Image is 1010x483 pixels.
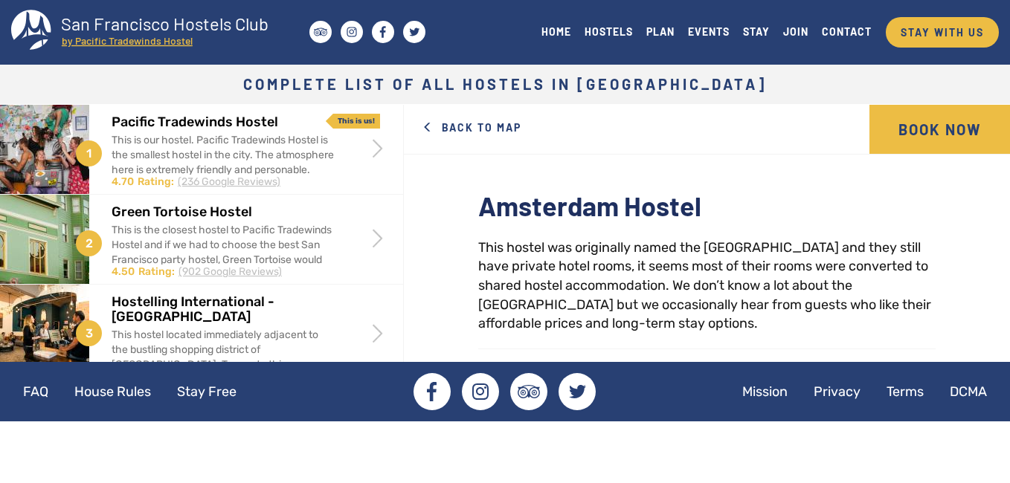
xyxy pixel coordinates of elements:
[11,373,60,410] a: FAQ
[886,17,999,48] a: STAY WITH US
[112,328,336,447] div: This hostel located immediately adjacent to the bustling shopping district of [GEOGRAPHIC_DATA]. ...
[112,175,134,189] div: 4.70
[478,239,936,334] div: This hostel was originally named the [GEOGRAPHIC_DATA] and they still have private hotel rooms, i...
[112,133,336,237] div: This is our hostel. Pacific Tradewinds Hostel is the smallest hostel in the city. The atmosphere ...
[112,265,135,279] div: 4.50
[76,140,102,166] span: 1
[178,175,280,189] div: (236 Google Reviews)
[61,13,268,34] tspan: San Francisco Hostels Club
[76,230,102,256] span: 2
[640,22,681,42] a: PLAN
[681,22,736,42] a: EVENTS
[76,320,102,346] span: 3
[62,373,163,410] a: House Rules
[112,295,336,325] h2: Hostelling International - [GEOGRAPHIC_DATA]
[462,373,499,410] a: Instagram
[875,373,936,410] a: Terms
[414,373,451,410] a: Facebook
[535,22,578,42] a: HOME
[62,34,193,47] tspan: by Pacific Tradewinds Hostel
[510,373,547,410] a: Tripadvisor
[112,115,336,130] h2: Pacific Tradewinds Hostel
[869,105,1010,154] a: Book Now
[559,373,596,410] a: Twitter
[736,22,776,42] a: STAY
[138,265,175,279] div: Rating:
[112,205,336,220] h2: Green Tortoise Hostel
[112,223,336,327] div: This is the closest hostel to Pacific Tradewinds Hostel and if we had to choose the best San Fran...
[11,10,283,54] a: San Francisco Hostels Club by Pacific Tradewinds Hostel
[815,22,878,42] a: CONTACT
[802,373,872,410] a: Privacy
[415,105,529,151] a: Back to Map
[730,373,800,410] a: Mission
[776,22,815,42] a: JOIN
[138,175,174,189] div: Rating:
[938,373,999,410] a: DCMA
[578,22,640,42] a: HOSTELS
[478,191,936,221] h2: Amsterdam Hostel
[178,265,282,279] div: (902 Google Reviews)
[165,373,248,410] a: Stay Free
